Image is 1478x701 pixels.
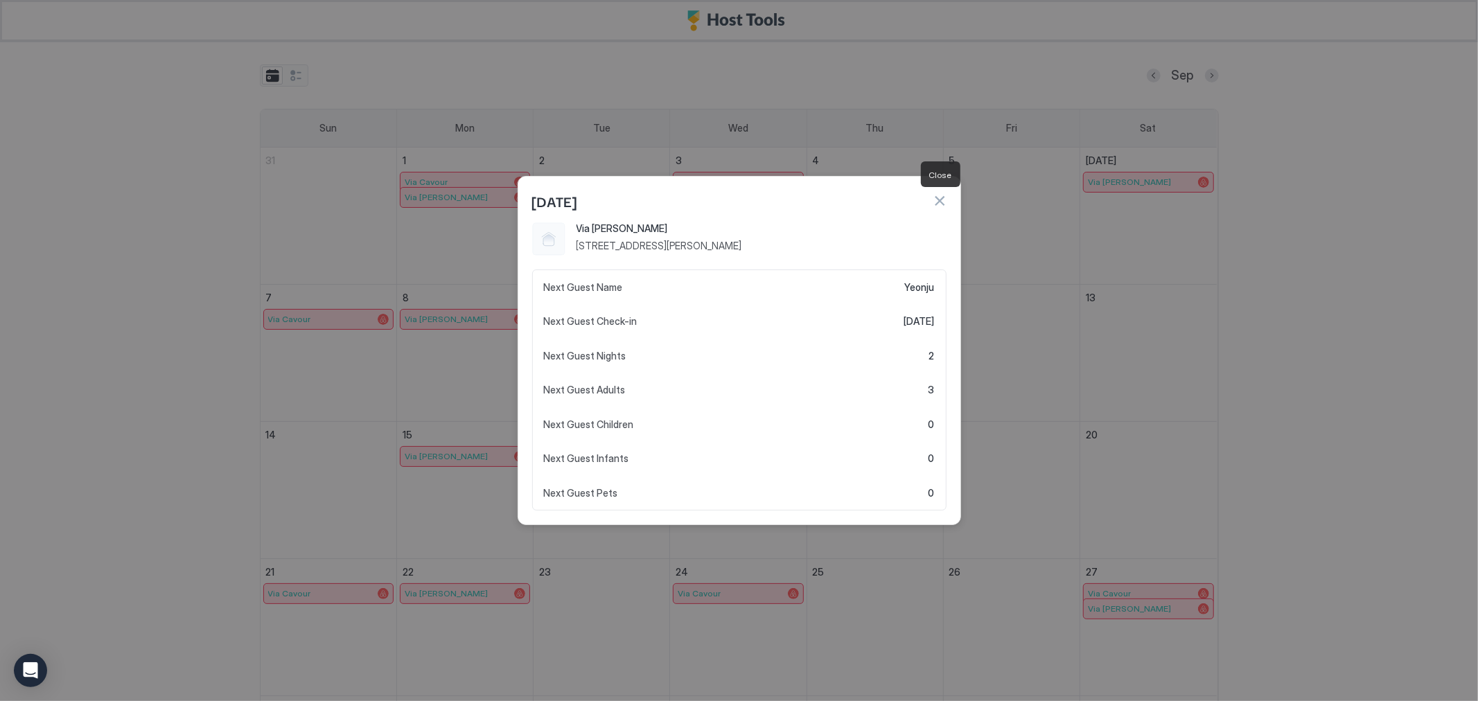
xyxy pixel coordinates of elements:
span: [DATE] [532,190,577,211]
span: Next Guest Children [544,418,634,431]
span: [STREET_ADDRESS][PERSON_NAME] [577,240,947,252]
span: [DATE] [904,315,935,328]
span: Next Guest Name [544,281,623,294]
span: Close [929,170,952,180]
span: 0 [929,487,935,499]
span: Next Guest Adults [544,384,626,396]
span: 0 [929,418,935,431]
span: Via [PERSON_NAME] [577,222,947,235]
span: Next Guest Nights [544,350,626,362]
div: Open Intercom Messenger [14,654,47,687]
span: 2 [929,350,935,362]
span: Yeonju [905,281,935,294]
span: Next Guest Check-in [544,315,637,328]
span: 0 [929,452,935,465]
span: Next Guest Pets [544,487,618,499]
span: 3 [929,384,935,396]
span: Next Guest Infants [544,452,629,465]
